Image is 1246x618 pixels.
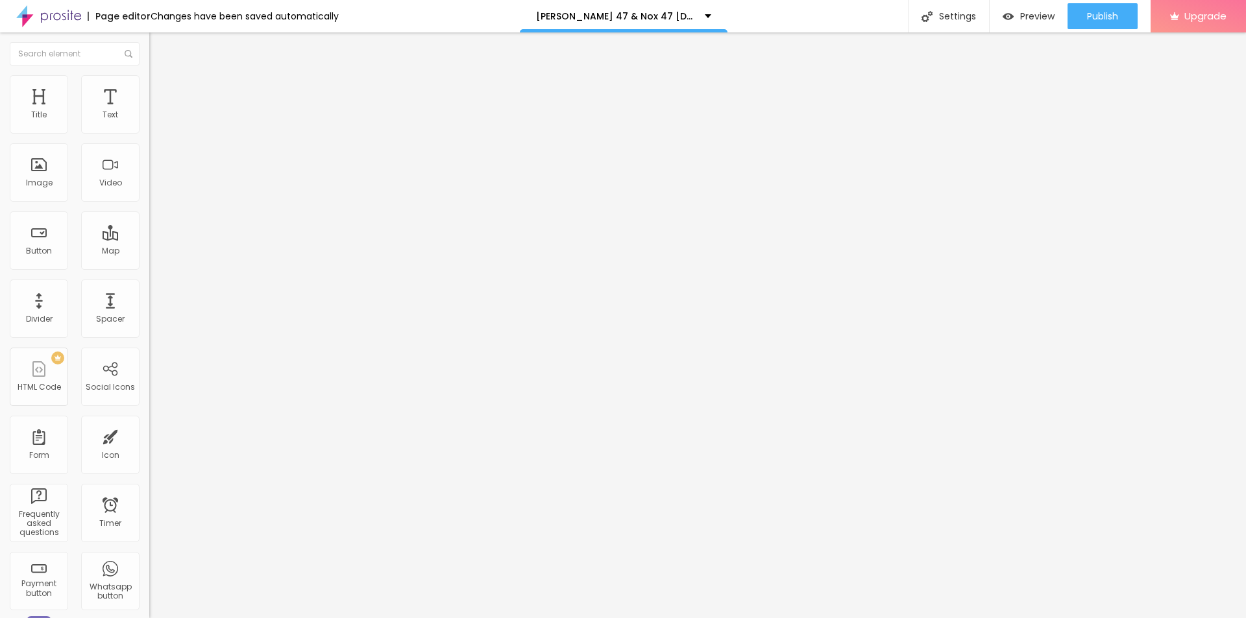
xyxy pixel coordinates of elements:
div: Whatsapp button [84,582,136,601]
div: Timer [99,519,121,528]
div: Frequently asked questions [13,510,64,538]
div: Button [26,246,52,256]
div: Image [26,178,53,187]
div: Map [102,246,119,256]
iframe: Editor [149,32,1246,618]
div: Title [31,110,47,119]
div: Changes have been saved automatically [151,12,339,21]
div: Form [29,451,49,460]
img: Icone [125,50,132,58]
div: Social Icons [86,383,135,392]
div: Spacer [96,315,125,324]
div: Video [99,178,122,187]
button: Preview [990,3,1068,29]
div: Divider [26,315,53,324]
div: Page editor [88,12,151,21]
button: Publish [1068,3,1138,29]
div: Payment button [13,579,64,598]
span: Upgrade [1184,10,1227,21]
span: Preview [1020,11,1055,21]
div: Icon [102,451,119,460]
span: Publish [1087,11,1118,21]
div: HTML Code [18,383,61,392]
img: Icone [922,11,933,22]
img: view-1.svg [1003,11,1014,22]
div: Text [103,110,118,119]
p: [PERSON_NAME] 47 & Nox 47 [DEMOGRAPHIC_DATA][MEDICAL_DATA] Official Updated 2025 [536,12,695,21]
input: Search element [10,42,140,65]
